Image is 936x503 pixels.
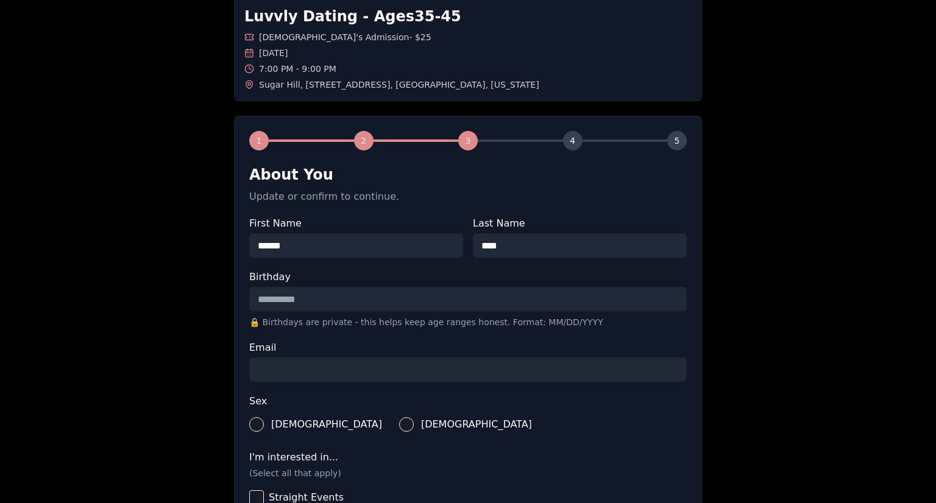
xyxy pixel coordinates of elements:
[249,396,687,406] label: Sex
[458,131,478,150] div: 3
[244,7,692,26] h1: Luvvly Dating - Ages 35 - 45
[249,343,687,353] label: Email
[399,417,414,432] button: [DEMOGRAPHIC_DATA]
[249,272,687,282] label: Birthday
[249,219,463,228] label: First Name
[667,131,687,150] div: 5
[249,417,264,432] button: [DEMOGRAPHIC_DATA]
[249,467,687,479] p: (Select all that apply)
[249,131,269,150] div: 1
[563,131,583,150] div: 4
[259,79,539,91] span: Sugar Hill , [STREET_ADDRESS] , [GEOGRAPHIC_DATA] , [US_STATE]
[249,452,687,462] label: I'm interested in...
[249,189,687,204] p: Update or confirm to continue.
[259,31,431,43] span: [DEMOGRAPHIC_DATA]'s Admission - $25
[473,219,687,228] label: Last Name
[259,63,336,75] span: 7:00 PM - 9:00 PM
[249,316,687,328] p: 🔒 Birthdays are private - this helps keep age ranges honest. Format: MM/DD/YYYY
[249,165,687,185] h2: About You
[421,420,532,429] span: [DEMOGRAPHIC_DATA]
[271,420,382,429] span: [DEMOGRAPHIC_DATA]
[269,493,344,502] span: Straight Events
[354,131,374,150] div: 2
[259,47,288,59] span: [DATE]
